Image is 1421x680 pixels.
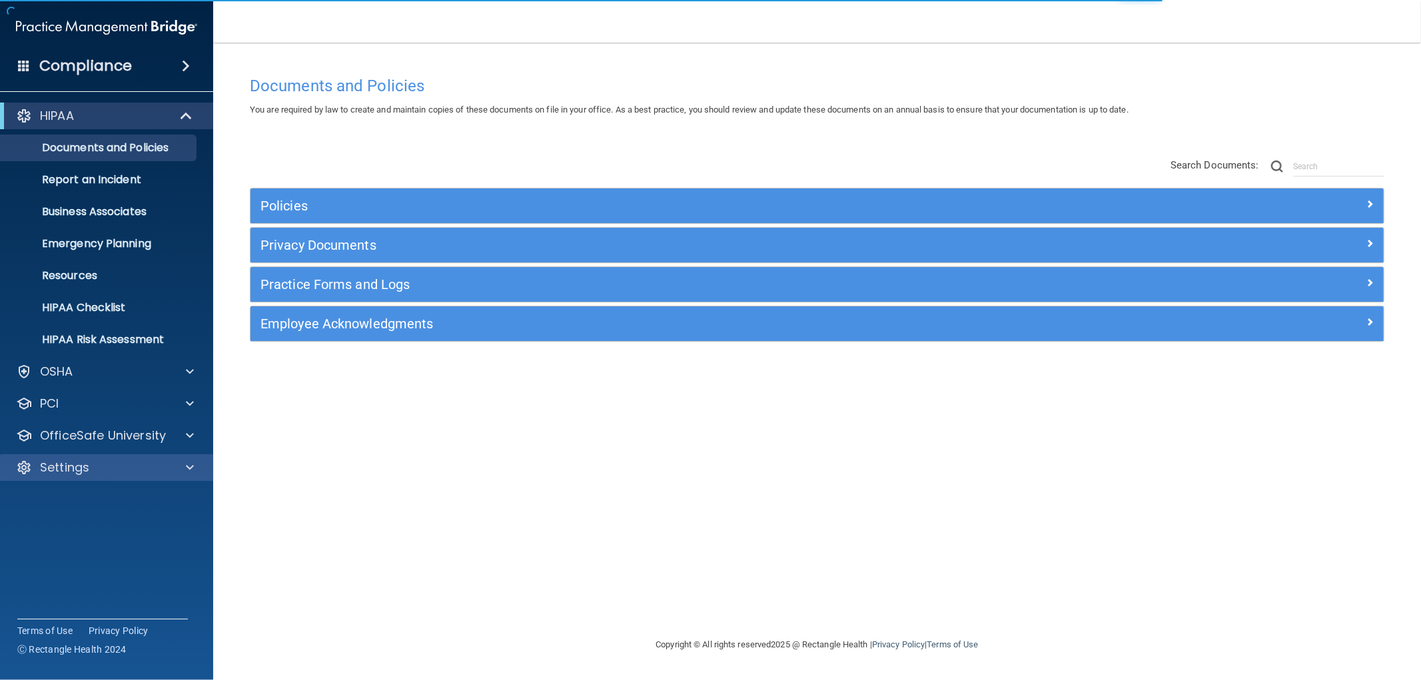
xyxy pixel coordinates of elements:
[40,396,59,412] p: PCI
[1293,157,1384,176] input: Search
[9,141,191,155] p: Documents and Policies
[40,460,89,476] p: Settings
[260,198,1091,213] h5: Policies
[16,14,197,41] img: PMB logo
[260,316,1091,331] h5: Employee Acknowledgments
[260,234,1374,256] a: Privacy Documents
[250,77,1384,95] h4: Documents and Policies
[16,428,194,444] a: OfficeSafe University
[16,364,194,380] a: OSHA
[1171,159,1259,171] span: Search Documents:
[17,643,127,656] span: Ⓒ Rectangle Health 2024
[89,624,149,637] a: Privacy Policy
[260,238,1091,252] h5: Privacy Documents
[39,57,132,75] h4: Compliance
[872,639,925,649] a: Privacy Policy
[40,364,73,380] p: OSHA
[1271,161,1283,172] img: ic-search.3b580494.png
[9,173,191,186] p: Report an Incident
[16,460,194,476] a: Settings
[16,108,193,124] a: HIPAA
[9,237,191,250] p: Emergency Planning
[9,269,191,282] p: Resources
[16,396,194,412] a: PCI
[40,428,166,444] p: OfficeSafe University
[260,195,1374,216] a: Policies
[17,624,73,637] a: Terms of Use
[927,639,978,649] a: Terms of Use
[260,313,1374,334] a: Employee Acknowledgments
[260,277,1091,292] h5: Practice Forms and Logs
[40,108,74,124] p: HIPAA
[9,301,191,314] p: HIPAA Checklist
[574,623,1061,666] div: Copyright © All rights reserved 2025 @ Rectangle Health | |
[250,105,1129,115] span: You are required by law to create and maintain copies of these documents on file in your office. ...
[260,274,1374,295] a: Practice Forms and Logs
[9,205,191,218] p: Business Associates
[9,333,191,346] p: HIPAA Risk Assessment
